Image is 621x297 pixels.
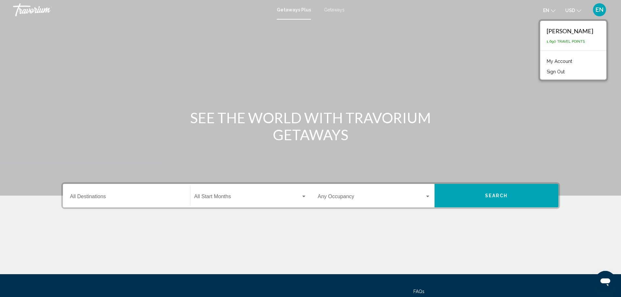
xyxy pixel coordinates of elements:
[596,7,603,13] span: EN
[543,6,555,15] button: Change language
[543,57,575,66] a: My Account
[565,8,575,13] span: USD
[485,193,508,199] span: Search
[547,39,585,44] span: 1,690 Travel Points
[565,6,581,15] button: Change currency
[547,27,593,35] div: [PERSON_NAME]
[188,109,433,143] h1: SEE THE WORLD WITH TRAVORIUM GETAWAYS
[63,184,558,207] div: Search widget
[277,7,311,12] a: Getaways Plus
[324,7,345,12] a: Getaways
[13,3,270,16] a: Travorium
[435,184,558,207] button: Search
[413,289,424,294] a: FAQs
[543,67,568,76] button: Sign Out
[595,271,616,292] iframe: Button to launch messaging window
[591,3,608,17] button: User Menu
[543,8,549,13] span: en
